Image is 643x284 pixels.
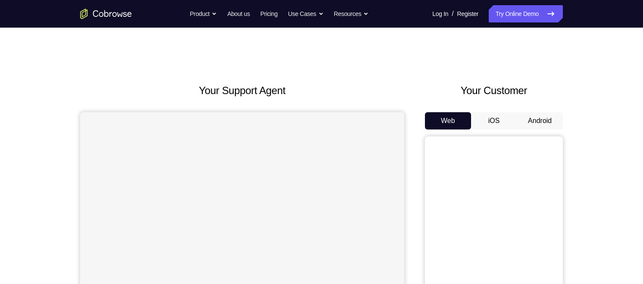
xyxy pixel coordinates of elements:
button: Product [190,5,217,22]
a: Try Online Demo [489,5,563,22]
span: / [452,9,453,19]
button: Resources [334,5,369,22]
button: Web [425,112,471,129]
a: Go to the home page [80,9,132,19]
button: iOS [471,112,517,129]
button: Android [517,112,563,129]
button: Use Cases [288,5,323,22]
h2: Your Customer [425,83,563,98]
h2: Your Support Agent [80,83,404,98]
a: About us [227,5,250,22]
a: Log In [432,5,448,22]
a: Pricing [260,5,278,22]
a: Register [457,5,478,22]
